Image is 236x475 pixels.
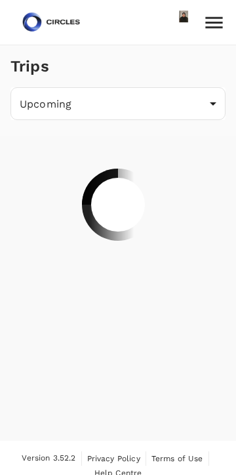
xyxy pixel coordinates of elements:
[171,8,197,37] img: Azizi Ratna Yulis Mohd Zin
[151,454,203,463] span: Terms of Use
[87,454,140,463] span: Privacy Policy
[10,45,49,87] h1: Trips
[151,451,203,466] a: Terms of Use
[22,452,75,465] span: Version 3.52.2
[87,451,140,466] a: Privacy Policy
[10,87,226,120] div: Upcoming
[21,8,81,37] img: Circles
